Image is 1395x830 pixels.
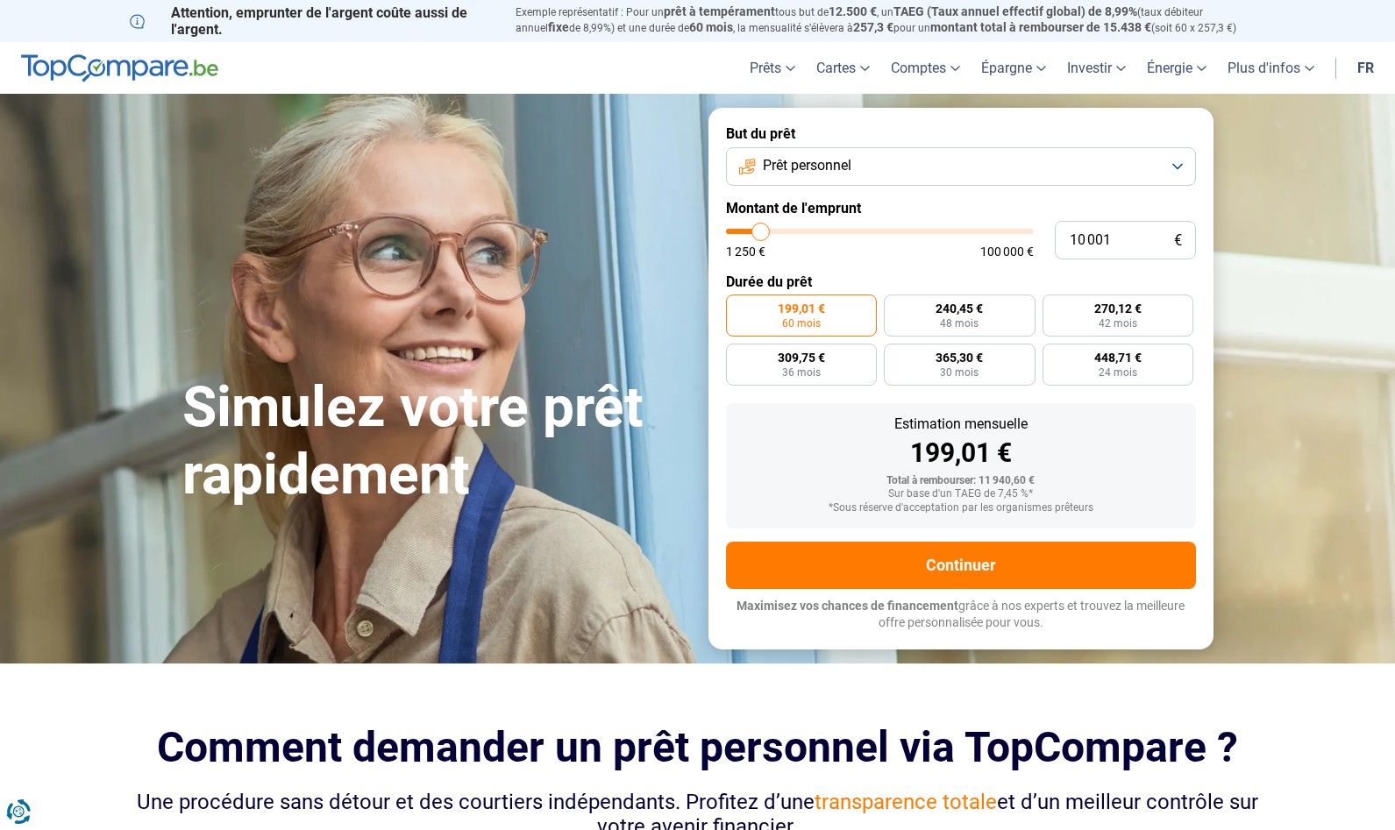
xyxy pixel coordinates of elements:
p: Attention, emprunter de l'argent coûte aussi de l'argent. [130,4,495,38]
a: fr [1347,42,1384,94]
button: Prêt personnel [726,147,1196,186]
a: Épargne [971,42,1057,94]
div: Total à rembourser: 11 940,60 € [740,475,1182,487]
a: Cartes [806,42,880,94]
a: Comptes [880,42,971,94]
img: TopCompare [21,54,218,82]
span: 270,12 € [1094,302,1142,315]
label: Durée du prêt [726,273,1196,290]
span: TAEG (Taux annuel effectif global) de 8,99% [893,4,1137,18]
span: 42 mois [1099,318,1137,329]
span: € [1174,233,1182,248]
label: But du prêt [726,125,1196,142]
div: Sur base d'un TAEG de 7,45 %* [740,488,1182,500]
span: 60 mois [689,20,733,34]
span: Prêt personnel [763,156,851,175]
span: montant total à rembourser de 15.438 € [930,20,1151,34]
h1: Simulez votre prêt rapidement [182,374,687,509]
a: Énergie [1136,42,1217,94]
span: 100 000 € [980,245,1034,258]
span: 309,75 € [778,351,825,364]
a: Prêts [739,42,806,94]
span: 30 mois [940,367,979,378]
span: 48 mois [940,318,979,329]
a: Plus d'infos [1217,42,1325,94]
span: fixe [548,20,569,34]
span: 12.500 € [829,4,877,18]
div: Estimation mensuelle [740,417,1182,431]
div: *Sous réserve d'acceptation par les organismes prêteurs [740,502,1182,514]
span: prêt à tempérament [664,4,775,18]
span: 365,30 € [936,351,983,364]
span: Maximisez vos chances de financement [737,599,958,613]
span: 257,3 € [853,20,893,34]
div: 199,01 € [740,440,1182,466]
span: 199,01 € [778,302,825,315]
p: Exemple représentatif : Pour un tous but de , un (taux débiteur annuel de 8,99%) et une durée de ... [516,4,1266,36]
span: 60 mois [782,318,821,329]
a: Investir [1057,42,1136,94]
p: grâce à nos experts et trouvez la meilleure offre personnalisée pour vous. [726,598,1196,632]
button: Continuer [726,542,1196,589]
span: transparence totale [815,790,997,814]
span: 240,45 € [936,302,983,315]
h2: Comment demander un prêt personnel via TopCompare ? [130,723,1266,771]
label: Montant de l'emprunt [726,200,1196,216]
span: 1 250 € [726,245,765,258]
span: 36 mois [782,367,821,378]
span: 448,71 € [1094,351,1142,364]
span: 24 mois [1099,367,1137,378]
